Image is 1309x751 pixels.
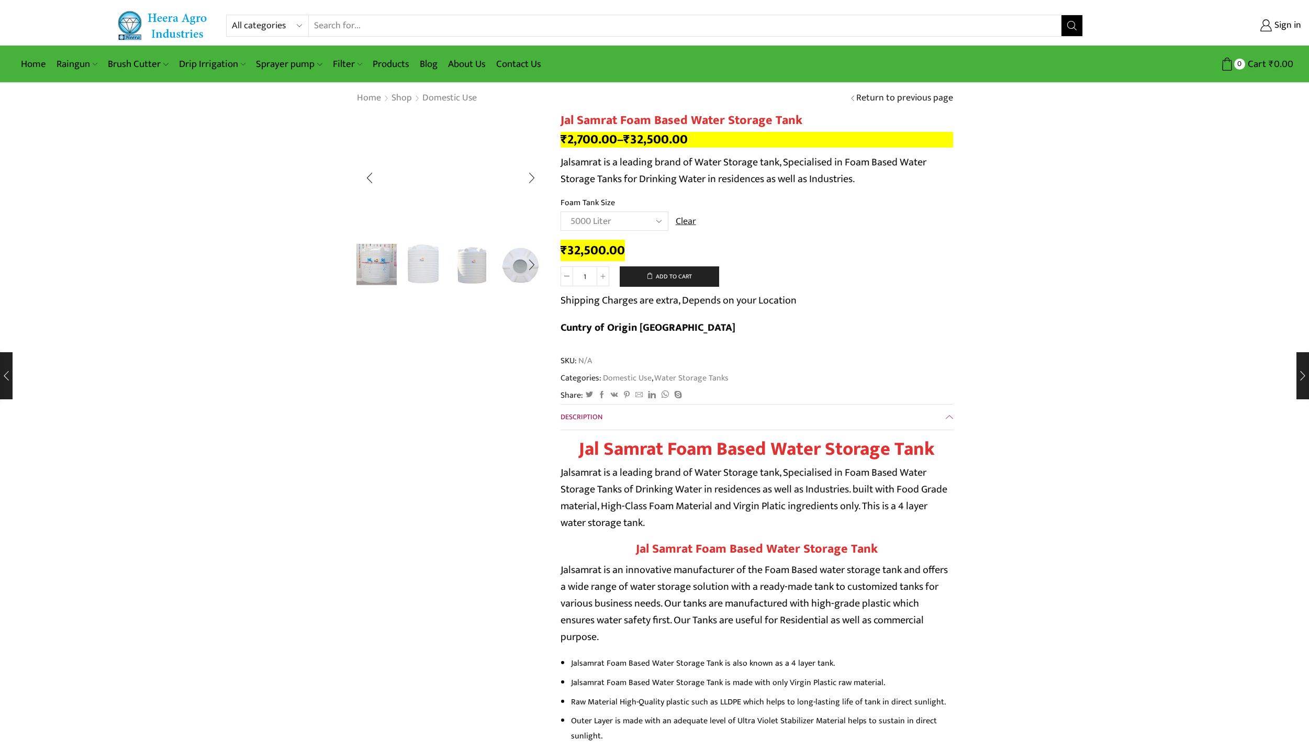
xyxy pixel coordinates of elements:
a: Domestic Use [422,92,477,105]
h1: Jal Samrat Foam Based Water Storage Tank [561,438,953,461]
span: Share: [561,389,583,401]
a: Raingun [51,52,103,76]
span: Sign in [1272,19,1301,32]
p: Jalsamrat is a leading brand of Water Storage tank, Specialised in Foam Based Water Storage Tanks... [561,154,953,187]
button: Search button [1061,15,1082,36]
bdi: 32,500.00 [561,240,625,261]
span: ₹ [561,129,567,150]
a: Clear options [676,215,696,229]
a: 0 Cart ₹0.00 [1093,54,1293,74]
a: Contact Us [491,52,546,76]
a: Home [356,92,382,105]
div: Next slide [519,252,545,278]
h2: Jal Samrat Foam Based Water Storage Tank [561,542,953,557]
a: Sign in [1099,16,1301,35]
span: Description [561,411,602,423]
a: Home [16,52,51,76]
span: ₹ [1269,56,1274,72]
div: Previous slide [356,165,383,192]
p: – [561,132,953,148]
p: Shipping Charges are extra, Depends on your Location [561,292,797,309]
h1: Jal Samrat Foam Based Water Storage Tank [561,113,953,128]
bdi: 0.00 [1269,56,1293,72]
a: WhatsApp Image 2020-09-17 at 2.57.10 PM (1) [499,244,542,287]
b: Cuntry of Origin [GEOGRAPHIC_DATA] [561,319,735,337]
input: Search for... [309,15,1061,36]
div: 1 / 5 [356,113,545,239]
a: Water Storage Tanks [653,371,729,385]
a: About Us [443,52,491,76]
label: Foam Tank Size [561,197,615,209]
span: N/A [577,355,592,367]
a: Domestic Use [601,371,652,385]
a: Return to previous page [856,92,953,105]
p: Jalsamrat is an innovative manufacturer of the Foam Based water storage tank and offers a wide ra... [561,562,953,645]
bdi: 32,500.00 [623,129,688,150]
input: Product quantity [573,266,597,286]
li: 1 / 5 [354,244,397,286]
a: Description [561,405,953,430]
a: Brush Cutter [103,52,173,76]
li: Jalsamrat Foam Based Water Storage Tank is also known as a 4 layer tank. [571,656,953,671]
span: ₹ [561,240,567,261]
li: Outer Layer is made with an adequate level of Ultra Violet Stabilizer Material helps to sustain i... [571,713,953,743]
a: Drip Irrigation [174,52,251,76]
nav: Breadcrumb [356,92,477,105]
span: Categories: , [561,372,729,384]
a: Sprayer pump [251,52,327,76]
li: 2 / 5 [402,244,445,286]
div: Next slide [519,165,545,192]
a: Blog [415,52,443,76]
a: WhatsApp Image 2020-09-17 at 2.57.05 PM [402,242,445,286]
span: SKU: [561,355,953,367]
a: Shop [391,92,412,105]
button: Add to cart [620,266,719,287]
bdi: 2,700.00 [561,129,617,150]
a: Filter [328,52,367,76]
a: Products [367,52,415,76]
li: 3 / 5 [451,244,494,286]
span: ₹ [623,129,630,150]
a: WhatsApp Image 2020-09-17 at 2.57.08 PM [451,244,494,287]
p: Jalsamrat is a leading brand of Water Storage tank, Specialised in Foam Based Water Storage Tanks... [561,464,953,531]
li: Raw Material High-Quality plastic such as LLDPE which helps to long-lasting life of tank in direc... [571,694,953,710]
span: Cart [1245,57,1266,71]
li: Jalsamrat Foam Based Water Storage Tank is made with only Virgin Plastic raw material. [571,675,953,690]
span: 0 [1234,59,1245,70]
li: 4 / 5 [499,244,542,286]
img: Jal Samrat Foam Based Water Storage Tank [354,242,397,286]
